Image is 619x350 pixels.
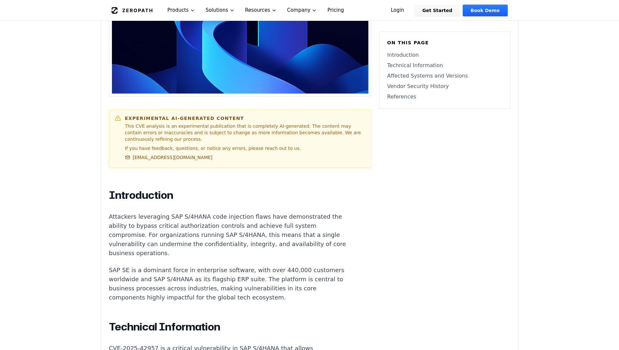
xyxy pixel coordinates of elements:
[125,123,366,142] p: This CVE analysis is an experimental publication that is completely AI-generated. The content may...
[109,320,352,333] h2: Technical Information
[463,5,507,16] a: Book Demo
[109,189,352,202] h2: Introduction
[109,266,352,302] p: SAP SE is a dominant force in enterprise software, with over 440,000 customers worldwide and SAP ...
[387,51,502,59] a: Introduction
[387,82,502,90] a: Vendor Security History
[109,212,352,258] p: Attackers leveraging SAP S/4HANA code injection flaws have demonstrated the ability to bypass cri...
[387,72,502,80] a: Affected Systems and Versions
[125,154,213,161] a: [EMAIL_ADDRESS][DOMAIN_NAME]
[414,5,460,16] a: Get Started
[387,62,502,69] a: Technical Information
[387,93,502,101] a: References
[125,115,366,122] h6: Experimental AI-Generated Content
[125,145,366,152] p: If you have feedback, questions, or notice any errors, please reach out to us.
[387,39,502,46] h6: On this page
[383,5,412,16] a: Login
